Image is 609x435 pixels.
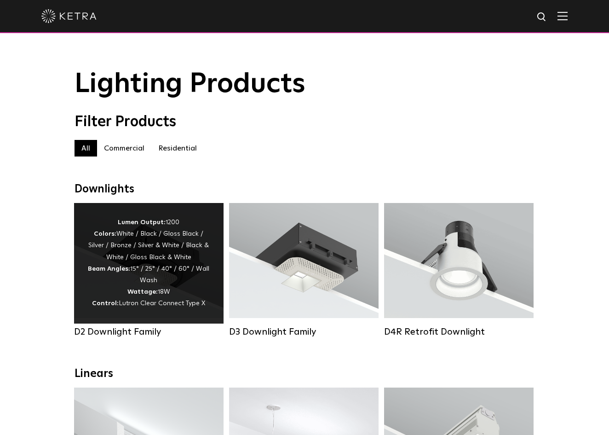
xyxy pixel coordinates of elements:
span: Lighting Products [75,70,305,98]
img: search icon [536,12,548,23]
strong: Colors: [94,231,116,237]
div: 1200 White / Black / Gloss Black / Silver / Bronze / Silver & White / Black & White / Gloss Black... [88,217,210,310]
label: Commercial [97,140,151,157]
strong: Beam Angles: [88,266,130,272]
label: All [75,140,97,157]
a: D4R Retrofit Downlight Lumen Output:800Colors:White / BlackBeam Angles:15° / 25° / 40° / 60°Watta... [384,203,534,336]
a: D3 Downlight Family Lumen Output:700 / 900 / 1100Colors:White / Black / Silver / Bronze / Paintab... [229,203,379,336]
label: Residential [151,140,204,157]
div: D4R Retrofit Downlight [384,326,534,337]
a: D2 Downlight Family Lumen Output:1200Colors:White / Black / Gloss Black / Silver / Bronze / Silve... [74,203,224,336]
strong: Wattage: [127,289,158,295]
div: D3 Downlight Family [229,326,379,337]
div: Downlights [75,183,534,196]
div: Filter Products [75,113,534,131]
strong: Lumen Output: [118,219,166,226]
div: D2 Downlight Family [74,326,224,337]
div: Linears [75,367,534,381]
span: Lutron Clear Connect Type X [119,300,205,307]
img: Hamburger%20Nav.svg [557,12,568,20]
img: ketra-logo-2019-white [41,9,97,23]
strong: Control: [92,300,119,307]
